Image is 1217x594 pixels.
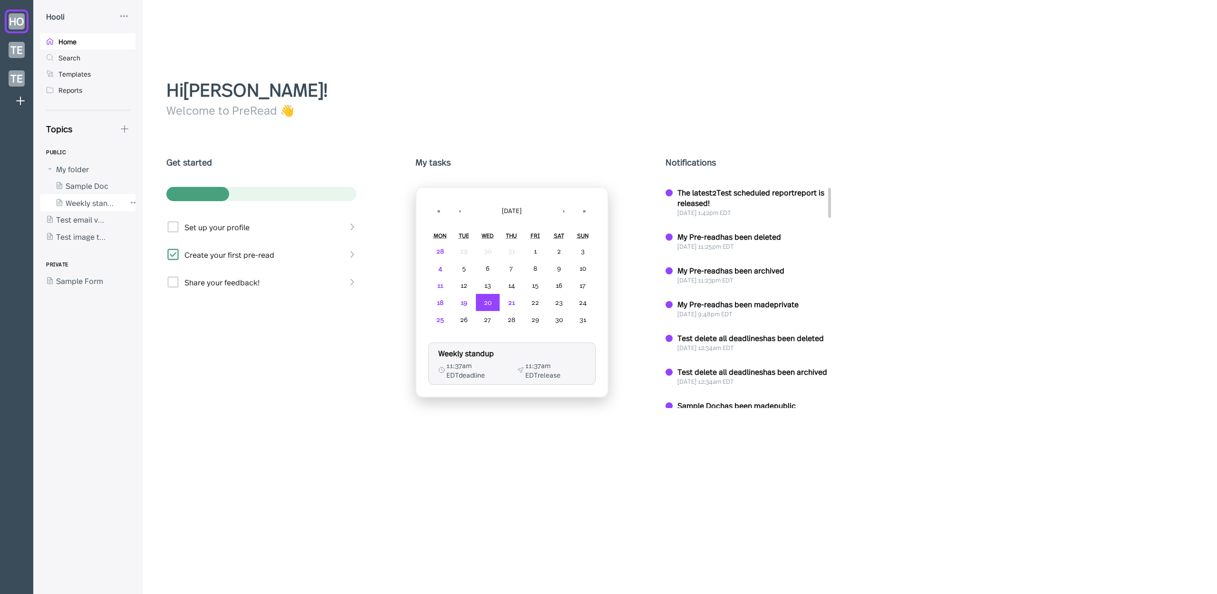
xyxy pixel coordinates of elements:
div: Reports [58,86,82,94]
button: August 24, 2025 [571,294,595,311]
div: [DATE] 9:48 pm EDT [677,309,799,318]
abbr: August 31, 2025 [580,315,586,324]
div: Get started [166,156,358,168]
abbr: Sunday [577,232,589,239]
button: August 20, 2025 [476,294,500,311]
a: The latest2Test scheduled reportreport is released![DATE] 1:42pm EDT [666,187,832,217]
button: August 31, 2025 [571,311,595,328]
abbr: August 11, 2025 [437,281,443,290]
button: August 12, 2025 [452,277,476,294]
button: « [428,200,449,221]
button: August 10, 2025 [571,260,595,277]
abbr: July 30, 2025 [484,246,492,255]
abbr: July 29, 2025 [460,246,468,255]
a: Test delete all deadlineshas been archived[DATE] 12:34am EDT [666,366,827,386]
div: Create your first pre-read [184,249,274,260]
div: 11:37am EDT deadline [446,360,510,380]
button: August 16, 2025 [547,277,571,294]
abbr: August 5, 2025 [462,263,466,273]
abbr: August 3, 2025 [581,246,585,255]
a: Sample Dochas been madepublic [666,400,796,419]
abbr: August 20, 2025 [484,298,492,307]
div: HO [9,13,25,29]
abbr: August 14, 2025 [508,281,515,290]
button: July 29, 2025 [452,243,476,260]
div: Set up your profile [184,222,250,232]
div: [DATE] 12:34 am EDT [677,343,824,352]
button: August 22, 2025 [523,294,547,311]
button: » [574,200,595,221]
a: TE [5,67,29,90]
abbr: August 15, 2025 [532,281,539,290]
button: August 4, 2025 [428,260,452,277]
div: Hi [PERSON_NAME] ! [166,76,1200,102]
div: PUBLIC [46,144,66,160]
div: Search [58,53,80,62]
abbr: July 31, 2025 [508,246,515,255]
div: Templates [58,69,91,78]
abbr: August 16, 2025 [556,281,562,290]
abbr: August 7, 2025 [510,263,513,273]
div: [DATE] 12:34 am EDT [677,377,827,386]
div: Test delete all deadlines has been deleted [677,332,824,343]
abbr: August 6, 2025 [486,263,490,273]
abbr: August 9, 2025 [557,263,561,273]
abbr: August 27, 2025 [484,315,491,324]
button: August 14, 2025 [500,277,523,294]
button: August 15, 2025 [523,277,547,294]
abbr: August 4, 2025 [438,263,442,273]
button: August 13, 2025 [476,277,500,294]
div: Hooli [46,11,65,21]
button: August 18, 2025 [428,294,452,311]
div: Topics [40,123,72,135]
div: Test delete all deadlines has been archived [677,366,827,377]
abbr: August 22, 2025 [531,298,539,307]
div: My Pre-read has been made private [677,299,799,309]
abbr: August 13, 2025 [484,281,491,290]
a: My Pre-readhas been archived[DATE] 11:23pm EDT [666,265,784,284]
button: July 31, 2025 [500,243,523,260]
button: August 2, 2025 [547,243,571,260]
div: [DATE] 11:23 pm EDT [677,275,784,284]
abbr: August 17, 2025 [580,281,586,290]
abbr: Wednesday [482,232,493,239]
button: August 3, 2025 [571,243,595,260]
div: 11:37am EDT release [525,360,586,380]
div: PRIVATE [46,256,68,273]
abbr: August 8, 2025 [533,263,537,273]
abbr: August 26, 2025 [460,315,468,324]
abbr: August 30, 2025 [555,315,563,324]
div: My Pre-read has been archived [677,265,784,275]
abbr: August 10, 2025 [580,263,586,273]
abbr: August 24, 2025 [579,298,587,307]
abbr: Tuesday [459,232,469,239]
button: August 25, 2025 [428,311,452,328]
div: Weekly standup [438,348,494,358]
button: August 17, 2025 [571,277,595,294]
button: August 11, 2025 [428,277,452,294]
div: My Pre-read has been deleted [677,231,781,242]
span: [DATE] [502,206,522,215]
button: August 1, 2025 [523,243,547,260]
abbr: August 28, 2025 [508,315,515,324]
div: Home [58,37,77,46]
abbr: August 2, 2025 [557,246,561,255]
button: July 28, 2025 [428,243,452,260]
button: July 30, 2025 [476,243,500,260]
button: August 29, 2025 [523,311,547,328]
abbr: August 21, 2025 [508,298,515,307]
div: [DATE] 11:25 pm EDT [677,242,781,251]
abbr: August 25, 2025 [436,315,444,324]
div: TE [9,42,25,58]
abbr: August 23, 2025 [555,298,563,307]
button: August 9, 2025 [547,260,571,277]
button: August 7, 2025 [500,260,523,277]
abbr: August 18, 2025 [437,298,444,307]
abbr: August 19, 2025 [461,298,467,307]
div: TE [9,70,25,87]
button: August 30, 2025 [547,311,571,328]
abbr: July 28, 2025 [436,246,444,255]
button: August 27, 2025 [476,311,500,328]
button: August 28, 2025 [500,311,523,328]
button: August 8, 2025 [523,260,547,277]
